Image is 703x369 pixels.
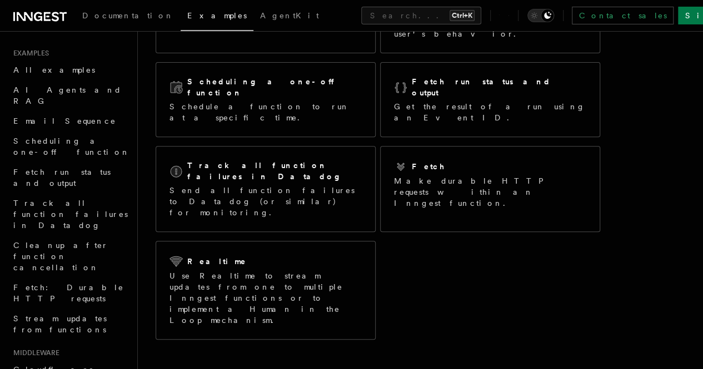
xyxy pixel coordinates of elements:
h2: Realtime [187,256,247,267]
a: Stream updates from functions [9,309,131,340]
p: Send all function failures to Datadog (or similar) for monitoring. [169,185,362,218]
a: Fetch run status and outputGet the result of a run using an Event ID. [380,62,600,137]
span: Fetch: Durable HTTP requests [13,283,124,303]
span: Examples [9,49,49,58]
h2: Fetch [412,161,446,172]
h2: Scheduling a one-off function [187,76,362,98]
a: FetchMake durable HTTP requests within an Inngest function. [380,146,600,232]
span: Scheduling a one-off function [13,137,130,156]
a: All examples [9,60,131,80]
p: Make durable HTTP requests within an Inngest function. [394,175,586,209]
span: Examples [187,11,247,20]
a: Scheduling a one-off function [9,131,131,162]
a: Cleanup after function cancellation [9,235,131,277]
a: Fetch run status and output [9,162,131,193]
p: Schedule a function to run at a specific time. [169,101,362,123]
p: Use Realtime to stream updates from one to multiple Inngest functions or to implement a Human in ... [169,270,362,326]
p: Get the result of a run using an Event ID. [394,101,586,123]
span: All examples [13,65,95,74]
button: Search...Ctrl+K [361,7,481,24]
a: Documentation [76,3,181,30]
span: Email Sequence [13,117,116,125]
a: Track all function failures in DatadogSend all function failures to Datadog (or similar) for moni... [156,146,376,232]
span: Track all function failures in Datadog [13,199,128,230]
a: RealtimeUse Realtime to stream updates from one to multiple Inngest functions or to implement a H... [156,241,376,340]
span: AgentKit [260,11,319,20]
a: Email Sequence [9,111,131,131]
a: Scheduling a one-off functionSchedule a function to run at a specific time. [156,62,376,137]
a: Examples [181,3,253,31]
h2: Fetch run status and output [412,76,586,98]
span: AI Agents and RAG [13,85,122,105]
span: Cleanup after function cancellation [13,241,108,272]
span: Documentation [82,11,174,20]
a: AI Agents and RAG [9,80,131,111]
a: Contact sales [572,7,674,24]
a: AgentKit [253,3,326,30]
h2: Track all function failures in Datadog [187,160,362,182]
button: Toggle dark mode [527,9,554,22]
span: Middleware [9,348,59,357]
span: Stream updates from functions [13,314,107,334]
kbd: Ctrl+K [450,10,475,21]
span: Fetch run status and output [13,168,111,188]
a: Fetch: Durable HTTP requests [9,277,131,309]
a: Track all function failures in Datadog [9,193,131,235]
